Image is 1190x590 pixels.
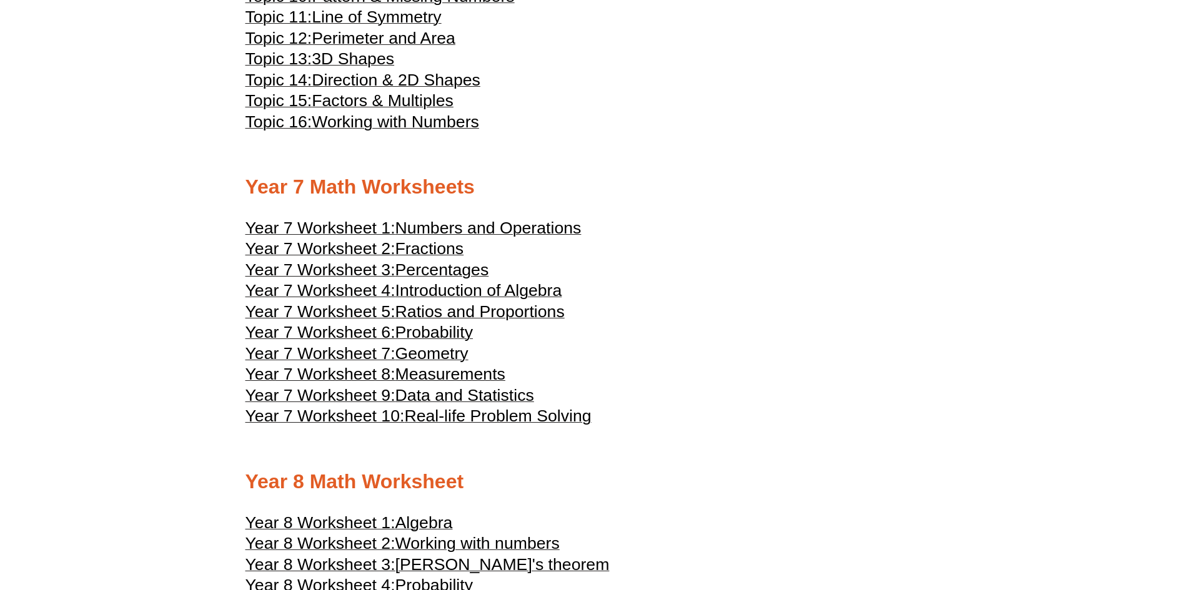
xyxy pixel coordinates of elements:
[245,71,312,89] span: Topic 14:
[395,534,560,553] span: Working with numbers
[395,386,534,405] span: Data and Statistics
[312,112,479,131] span: Working with Numbers
[395,323,473,342] span: Probability
[245,386,395,405] span: Year 7 Worksheet 9:
[312,49,394,68] span: 3D Shapes
[245,370,505,383] a: Year 7 Worksheet 8:Measurements
[245,91,312,110] span: Topic 15:
[245,118,479,130] a: Topic 16:Working with Numbers
[245,174,945,200] h2: Year 7 Math Worksheets
[312,29,455,47] span: Perimeter and Area
[245,287,562,299] a: Year 7 Worksheet 4:Introduction of Algebra
[245,49,312,68] span: Topic 13:
[245,55,395,67] a: Topic 13:3D Shapes
[245,224,582,237] a: Year 7 Worksheet 1:Numbers and Operations
[245,7,312,26] span: Topic 11:
[395,555,610,574] span: [PERSON_NAME]'s theorem
[312,71,480,89] span: Direction & 2D Shapes
[245,469,945,495] h2: Year 8 Math Worksheet
[245,97,454,109] a: Topic 15:Factors & Multiples
[245,112,312,131] span: Topic 16:
[245,323,395,342] span: Year 7 Worksheet 6:
[395,219,582,237] span: Numbers and Operations
[245,350,469,362] a: Year 7 Worksheet 7:Geometry
[245,260,395,279] span: Year 7 Worksheet 3:
[404,406,591,425] span: Real-life Problem Solving
[245,266,489,278] a: Year 7 Worksheet 3:Percentages
[245,539,560,552] a: Year 8 Worksheet 2:Working with numbers
[245,365,395,383] span: Year 7 Worksheet 8:
[312,91,454,110] span: Factors & Multiples
[245,412,592,425] a: Year 7 Worksheet 10:Real-life Problem Solving
[245,239,395,258] span: Year 7 Worksheet 2:
[245,344,395,363] span: Year 7 Worksheet 7:
[395,281,562,300] span: Introduction of Algebra
[395,239,464,258] span: Fractions
[245,34,455,47] a: Topic 12:Perimeter and Area
[312,7,441,26] span: Line of Symmetry
[245,281,395,300] span: Year 7 Worksheet 4:
[982,449,1190,590] iframe: Chat Widget
[245,391,534,404] a: Year 7 Worksheet 9:Data and Statistics
[245,29,312,47] span: Topic 12:
[395,302,565,321] span: Ratios and Proportions
[395,365,505,383] span: Measurements
[395,513,453,532] span: Algebra
[245,219,395,237] span: Year 7 Worksheet 1:
[245,328,474,341] a: Year 7 Worksheet 6:Probability
[245,308,565,320] a: Year 7 Worksheet 5:Ratios and Proportions
[245,519,453,531] a: Year 8 Worksheet 1:Algebra
[395,260,489,279] span: Percentages
[395,344,469,363] span: Geometry
[245,302,395,321] span: Year 7 Worksheet 5:
[245,534,395,553] span: Year 8 Worksheet 2:
[245,555,395,574] span: Year 8 Worksheet 3:
[245,513,395,532] span: Year 8 Worksheet 1:
[245,561,610,573] a: Year 8 Worksheet 3:[PERSON_NAME]'s theorem
[245,13,442,26] a: Topic 11:Line of Symmetry
[245,245,464,257] a: Year 7 Worksheet 2:Fractions
[245,76,480,89] a: Topic 14:Direction & 2D Shapes
[245,406,405,425] span: Year 7 Worksheet 10:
